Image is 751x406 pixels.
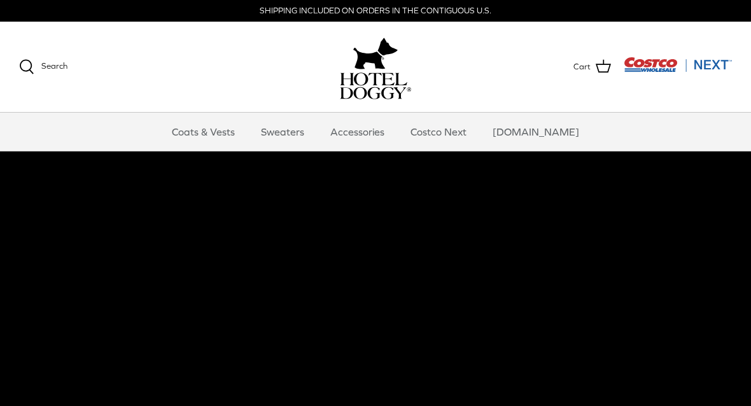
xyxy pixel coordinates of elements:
a: Sweaters [249,113,316,151]
span: Cart [573,60,591,74]
span: Search [41,61,67,71]
a: Search [19,59,67,74]
a: Cart [573,59,611,75]
a: Costco Next [399,113,478,151]
a: Visit Costco Next [624,65,732,74]
img: Costco Next [624,57,732,73]
a: hoteldoggy.com hoteldoggycom [340,34,411,99]
a: Coats & Vests [160,113,246,151]
a: [DOMAIN_NAME] [481,113,591,151]
img: hoteldoggycom [340,73,411,99]
a: Accessories [319,113,396,151]
img: hoteldoggy.com [353,34,398,73]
